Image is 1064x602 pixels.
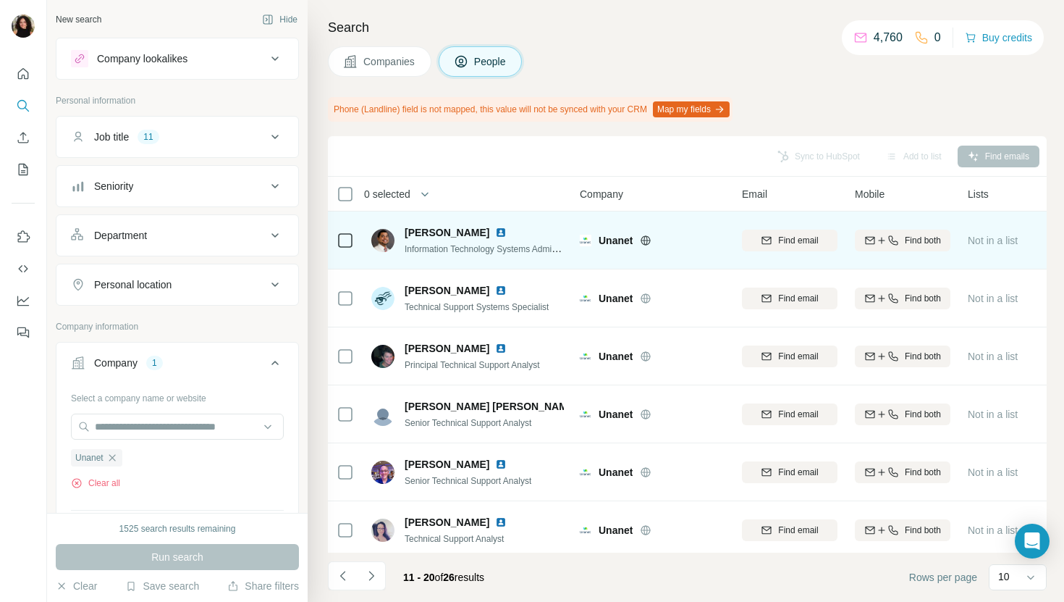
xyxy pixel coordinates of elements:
[474,54,507,69] span: People
[495,517,507,528] img: LinkedIn logo
[855,230,950,251] button: Find both
[12,93,35,119] button: Search
[855,288,950,309] button: Find both
[599,291,633,306] span: Unanet
[405,457,489,472] span: [PERSON_NAME]
[371,403,394,426] img: Avatar
[357,561,386,590] button: Navigate to next page
[905,350,941,363] span: Find both
[580,524,591,536] img: Logo of Unanet
[580,351,591,362] img: Logo of Unanet
[968,235,1018,246] span: Not in a list
[364,187,410,201] span: 0 selected
[71,477,120,490] button: Clear all
[403,572,484,583] span: results
[742,288,837,309] button: Find email
[363,54,416,69] span: Companies
[252,9,308,30] button: Hide
[94,277,172,292] div: Personal location
[778,292,818,305] span: Find email
[968,409,1018,420] span: Not in a list
[405,399,578,414] span: [PERSON_NAME] [PERSON_NAME]
[742,461,837,483] button: Find email
[599,349,633,364] span: Unanet
[968,524,1018,536] span: Not in a list
[56,267,298,302] button: Personal location
[874,29,903,46] p: 4,760
[443,572,455,583] span: 26
[405,515,489,530] span: [PERSON_NAME]
[742,230,837,251] button: Find email
[580,293,591,304] img: Logo of Unanet
[405,341,489,356] span: [PERSON_NAME]
[778,234,818,247] span: Find email
[403,572,435,583] span: 11 - 20
[227,579,299,593] button: Share filters
[328,561,357,590] button: Navigate to previous page
[12,61,35,87] button: Quick start
[328,97,732,122] div: Phone (Landline) field is not mapped, this value will not be synced with your CRM
[328,17,1047,38] h4: Search
[119,522,236,535] div: 1525 search results remaining
[371,519,394,542] img: Avatar
[405,476,531,486] span: Senior Technical Support Analyst
[778,408,818,421] span: Find email
[968,187,989,201] span: Lists
[56,94,299,107] p: Personal information
[742,346,837,367] button: Find email
[56,218,298,253] button: Department
[56,346,298,386] button: Company1
[405,302,549,312] span: Technical Support Systems Specialist
[12,156,35,183] button: My lists
[855,346,950,367] button: Find both
[905,408,941,421] span: Find both
[778,524,818,537] span: Find email
[405,283,489,298] span: [PERSON_NAME]
[495,285,507,296] img: LinkedIn logo
[125,579,199,593] button: Save search
[778,350,818,363] span: Find email
[998,569,1010,584] p: 10
[934,29,941,46] p: 0
[495,459,507,470] img: LinkedIn logo
[495,343,507,354] img: LinkedIn logo
[742,187,767,201] span: Email
[71,386,284,405] div: Select a company name or website
[75,451,104,464] span: Unanet
[97,51,187,66] div: Company lookalikes
[405,534,504,544] span: Technical Support Analyst
[855,519,950,541] button: Find both
[12,224,35,250] button: Use Surfe on LinkedIn
[905,292,941,305] span: Find both
[968,467,1018,478] span: Not in a list
[405,360,540,370] span: Principal Technical Support Analyst
[905,234,941,247] span: Find both
[56,320,299,333] p: Company information
[371,229,394,252] img: Avatar
[56,169,298,204] button: Seniority
[965,28,1032,48] button: Buy credits
[580,467,591,478] img: Logo of Unanet
[12,125,35,151] button: Enrich CSV
[12,319,35,346] button: Feedback
[580,409,591,420] img: Logo of Unanet
[599,407,633,422] span: Unanet
[742,404,837,425] button: Find email
[855,461,950,483] button: Find both
[742,519,837,541] button: Find email
[94,130,129,144] div: Job title
[371,461,394,484] img: Avatar
[12,288,35,314] button: Dashboard
[56,13,101,26] div: New search
[580,235,591,246] img: Logo of Unanet
[405,418,531,428] span: Senior Technical Support Analyst
[909,570,977,585] span: Rows per page
[56,579,97,593] button: Clear
[599,465,633,480] span: Unanet
[653,101,730,117] button: Map my fields
[968,293,1018,304] span: Not in a list
[405,243,583,254] span: Information Technology Systems Administrator
[146,356,163,369] div: 1
[94,228,147,243] div: Department
[905,466,941,479] span: Find both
